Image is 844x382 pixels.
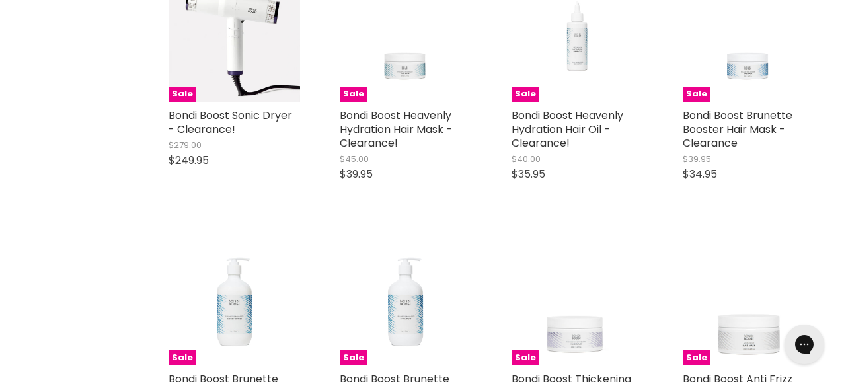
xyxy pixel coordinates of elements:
a: Bondi Boost Heavenly Hydration Hair Oil - Clearance! [512,108,623,151]
span: Sale [512,350,539,365]
a: Bondi Boost Thickening Therapy Hair Mask - Clearance!Sale [512,234,643,365]
span: $40.00 [512,153,541,165]
span: Sale [683,87,710,102]
a: Bondi Boost Anti Frizz Mask - Clearance!Sale [683,234,814,365]
span: $34.95 [683,167,717,182]
img: Bondi Boost Thickening Therapy Hair Mask - Clearance! [512,234,643,365]
iframe: Gorgias live chat messenger [778,320,831,369]
span: $45.00 [340,153,369,165]
span: $35.95 [512,167,545,182]
a: Bondi Boost Sonic Dryer - Clearance! [169,108,292,137]
span: Sale [340,350,367,365]
a: Bondi Boost Heavenly Hydration Hair Mask - Clearance! [340,108,452,151]
img: Bondi Boost Anti Frizz Mask - Clearance! [683,234,814,365]
span: Sale [169,87,196,102]
a: Bondi Boost Brunette Booster Hair Mask - Clearance [683,108,792,151]
span: $39.95 [340,167,373,182]
span: Sale [340,87,367,102]
span: Sale [512,87,539,102]
a: Bondi Boost Brunette Booster Shampoo - Clearance!Sale [340,234,471,365]
span: Sale [683,350,710,365]
span: Sale [169,350,196,365]
span: $279.00 [169,139,202,151]
span: $39.95 [683,153,711,165]
a: Bondi Boost Brunette Booster Conditioner - Clearance!Sale [169,234,300,365]
span: $249.95 [169,153,209,168]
